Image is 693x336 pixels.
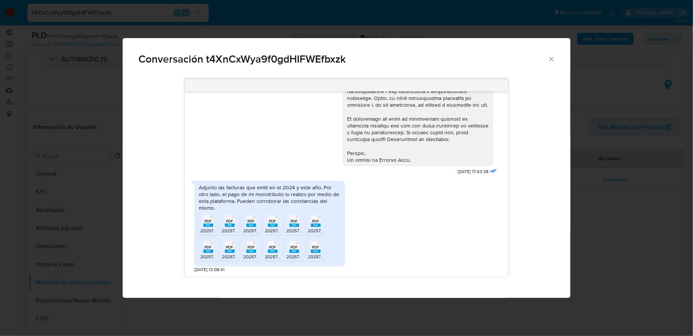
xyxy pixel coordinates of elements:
span: [DATE] 17:43:38 [458,169,489,175]
span: 20257479871_011_00001_00000006 [PERSON_NAME] - Usman - enero 2626029.pdf [222,227,392,234]
span: PDF [290,245,298,250]
span: PDF [226,245,233,250]
span: PDF [290,219,298,224]
span: Conversación t4XnCxWya9f0gdHIFWEfbxzk [138,54,548,64]
span: 20257479871_011_00001_00000008 [PERSON_NAME] -- usman 282082.pdf [265,227,418,234]
span: 20257479871_011_00001_00000007 [PERSON_NAME] - Usman - febrero 2097520.pdf [286,227,459,234]
span: [DATE] 13:08:41 [194,267,224,273]
span: 20257479871_011_00001_00000011 [PERSON_NAME] - usman - 5972491.pdf [286,253,439,260]
span: 20257479871_011_00001_00000012 [PERSON_NAME] - usman - 4908660.pdf [308,253,464,260]
span: PDF [204,219,212,224]
div: Adjunto las facturas que emiti en el 2024 y este año. Por otro lado, el pago de mi monotributo lo... [199,184,341,212]
span: 20257479871_011_00001_00000009 [PERSON_NAME] - usman - 374826.pdf [243,227,397,234]
span: 20257479871_011_00001_00000014 [PERSON_NAME] - 5725928.pdf [308,227,446,234]
span: PDF [312,245,319,250]
span: PDF [204,245,212,250]
div: Comunicación [123,38,570,298]
span: 20257479871_011_00001_00000010 [PERSON_NAME] - usman - 4204558.pdf [243,253,399,260]
span: PDF [247,245,255,250]
span: PDF [269,245,276,250]
span: PDF [312,219,319,224]
span: 20257479871_011_00001_00000016 [PERSON_NAME] - 482672.pdf [265,253,400,260]
button: Cerrar [548,55,555,62]
span: PDF [226,219,233,224]
span: PDF [269,219,276,224]
span: 20257479871_011_00001_00000017 [PERSON_NAME] - [DATE] 5278437.pdf [200,227,352,234]
span: PDF [247,219,255,224]
span: 20257479871_011_00001_00000013 [PERSON_NAME] -USMAN 4990903.pdf [200,253,355,260]
span: 20257479871_011_00001_00000015 [PERSON_NAME] - [DATE] - 5483037.pdf [222,253,376,260]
